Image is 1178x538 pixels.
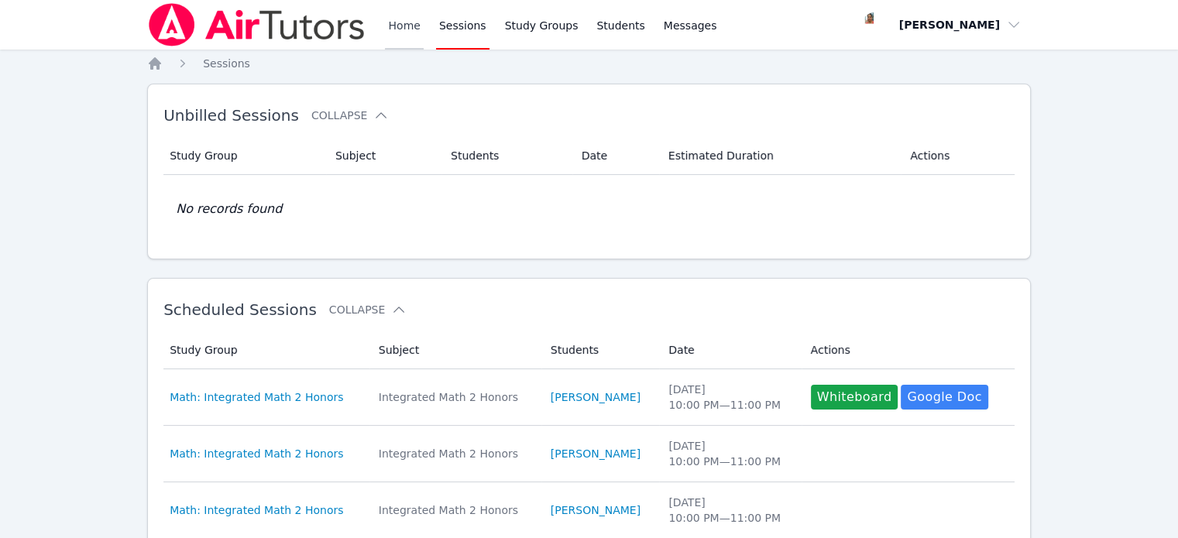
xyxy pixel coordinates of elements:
th: Study Group [163,137,326,175]
th: Actions [802,331,1015,369]
th: Subject [326,137,441,175]
span: Unbilled Sessions [163,106,299,125]
a: Sessions [203,56,250,71]
a: Math: Integrated Math 2 Honors [170,389,343,405]
span: Messages [664,18,717,33]
div: [DATE] 10:00 PM — 11:00 PM [668,495,792,526]
button: Collapse [311,108,389,123]
img: Air Tutors [147,3,366,46]
span: Scheduled Sessions [163,300,317,319]
div: [DATE] 10:00 PM — 11:00 PM [668,382,792,413]
a: [PERSON_NAME] [551,446,641,461]
td: No records found [163,175,1015,243]
a: Math: Integrated Math 2 Honors [170,502,343,518]
div: Integrated Math 2 Honors [379,502,532,518]
th: Students [441,137,572,175]
th: Date [659,331,801,369]
a: [PERSON_NAME] [551,389,641,405]
tr: Math: Integrated Math 2 HonorsIntegrated Math 2 Honors[PERSON_NAME][DATE]10:00 PM—11:00 PM [163,426,1015,482]
tr: Math: Integrated Math 2 HonorsIntegrated Math 2 Honors[PERSON_NAME][DATE]10:00 PM—11:00 PMWhitebo... [163,369,1015,426]
a: Math: Integrated Math 2 Honors [170,446,343,461]
a: Google Doc [901,385,987,409]
th: Actions [901,137,1015,175]
div: [DATE] 10:00 PM — 11:00 PM [668,438,792,469]
th: Subject [369,331,541,369]
th: Study Group [163,331,369,369]
div: Integrated Math 2 Honors [379,446,532,461]
span: Sessions [203,57,250,70]
th: Students [541,331,660,369]
th: Date [572,137,659,175]
a: [PERSON_NAME] [551,502,641,518]
div: Integrated Math 2 Honors [379,389,532,405]
nav: Breadcrumb [147,56,1031,71]
button: Whiteboard [811,385,898,409]
th: Estimated Duration [659,137,901,175]
button: Collapse [329,302,407,317]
